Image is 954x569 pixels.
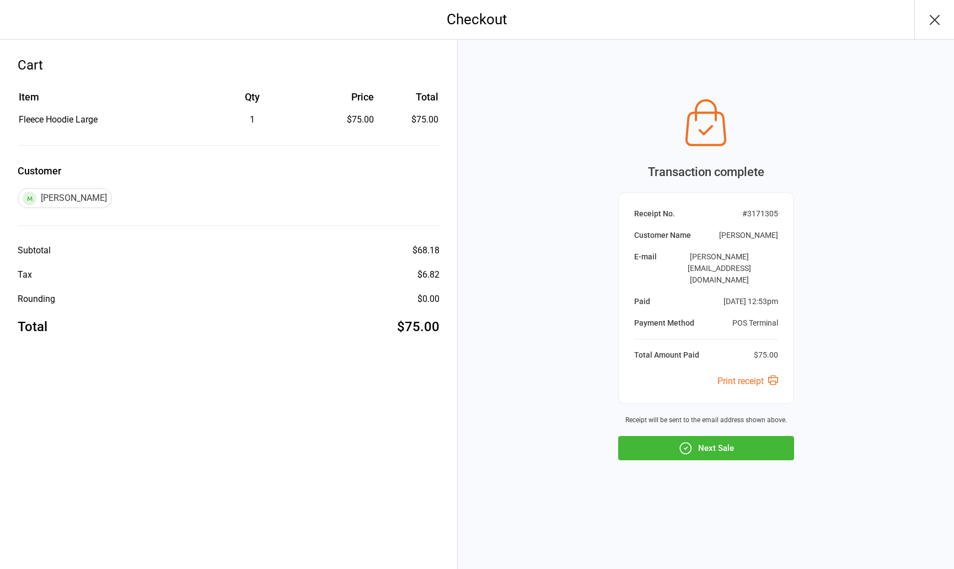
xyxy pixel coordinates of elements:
div: $75.00 [397,317,440,337]
button: Next Sale [618,436,794,460]
div: Tax [18,268,32,281]
div: Total Amount Paid [634,349,699,361]
div: Price [309,89,373,104]
span: Fleece Hoodie Large [19,114,98,125]
div: Rounding [18,293,55,306]
div: $68.18 [412,244,440,257]
div: E-mail [634,251,657,286]
div: $6.82 [417,268,440,281]
div: $75.00 [309,113,373,126]
div: [PERSON_NAME] [18,188,112,208]
th: Qty [197,89,308,112]
div: Payment Method [634,317,694,329]
div: [PERSON_NAME][EMAIL_ADDRESS][DOMAIN_NAME] [661,251,778,286]
div: Transaction complete [618,163,794,181]
div: $0.00 [417,293,440,306]
a: Print receipt [717,376,778,386]
label: Customer [18,163,440,178]
th: Item [19,89,196,112]
div: Subtotal [18,244,51,257]
div: Customer Name [634,230,691,241]
th: Total [378,89,439,112]
div: Cart [18,55,440,75]
div: 1 [197,113,308,126]
div: Total [18,317,47,337]
div: Receipt No. [634,208,675,220]
div: [PERSON_NAME] [719,230,778,241]
td: $75.00 [378,113,439,126]
div: POS Terminal [732,317,778,329]
div: Paid [634,296,650,307]
div: Receipt will be sent to the email address shown above. [618,415,794,425]
div: # 3171305 [742,208,778,220]
div: $75.00 [754,349,778,361]
div: [DATE] 12:53pm [723,296,778,307]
